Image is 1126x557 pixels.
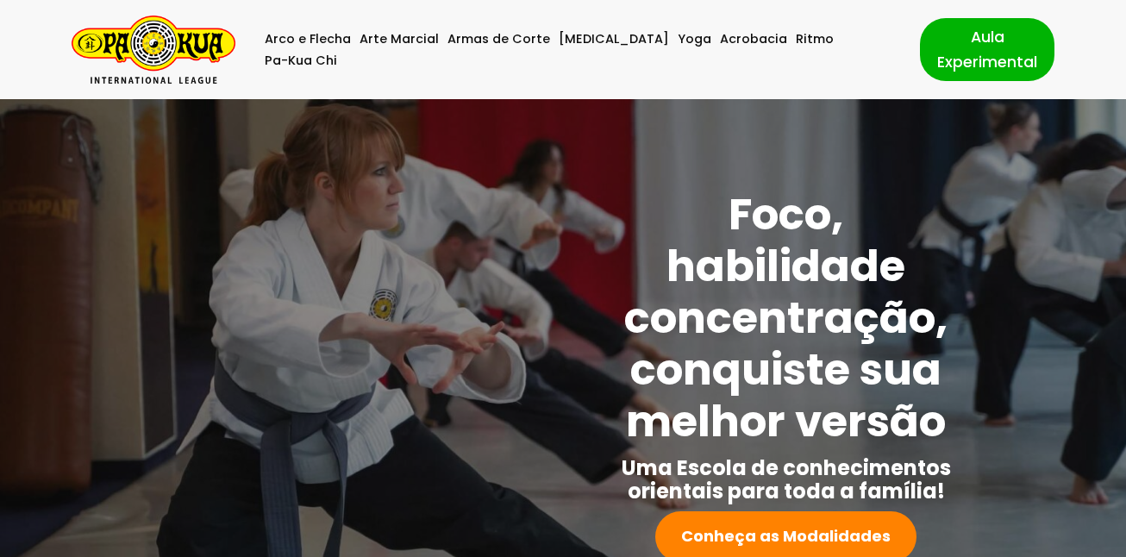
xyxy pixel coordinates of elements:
[678,28,711,50] a: Yoga
[360,28,439,50] a: Arte Marcial
[559,28,669,50] a: [MEDICAL_DATA]
[261,28,894,72] div: Menu primário
[72,16,235,84] a: Pa-Kua Brasil Uma Escola de conhecimentos orientais para toda a família. Foco, habilidade concent...
[447,28,550,50] a: Armas de Corte
[920,18,1054,80] a: Aula Experimental
[796,28,834,50] a: Ritmo
[265,28,351,50] a: Arco e Flecha
[720,28,787,50] a: Acrobacia
[624,184,948,452] strong: Foco, habilidade concentração, conquiste sua melhor versão
[622,454,951,505] strong: Uma Escola de conhecimentos orientais para toda a família!
[265,50,337,72] a: Pa-Kua Chi
[681,525,891,547] strong: Conheça as Modalidades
